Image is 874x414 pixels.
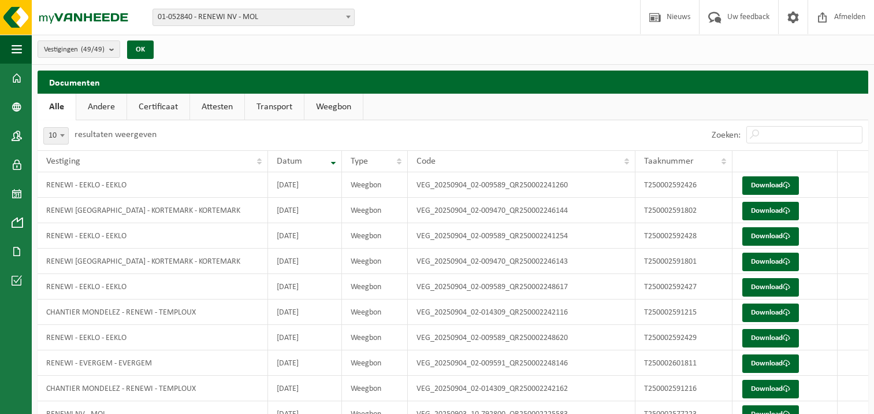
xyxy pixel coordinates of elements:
a: Download [742,380,799,398]
td: T250002592429 [635,325,732,350]
td: [DATE] [268,325,342,350]
td: RENEWI - EEKLO - EEKLO [38,325,268,350]
td: VEG_20250904_02-009470_QR250002246143 [408,249,635,274]
td: T250002601811 [635,350,732,376]
a: Download [742,278,799,297]
td: VEG_20250904_02-009470_QR250002246144 [408,198,635,223]
td: RENEWI - EEKLO - EEKLO [38,172,268,198]
td: [DATE] [268,223,342,249]
td: T250002592428 [635,223,732,249]
a: Download [742,202,799,220]
td: Weegbon [342,376,408,401]
span: 01-052840 - RENEWI NV - MOL [153,9,354,25]
span: Vestigingen [44,41,105,58]
td: CHANTIER MONDELEZ - RENEWI - TEMPLOUX [38,300,268,325]
span: Vestiging [46,157,80,166]
a: Download [742,329,799,348]
td: [DATE] [268,300,342,325]
a: Download [742,354,799,373]
label: resultaten weergeven [75,130,157,139]
td: RENEWI [GEOGRAPHIC_DATA] - KORTEMARK - KORTEMARK [38,198,268,223]
a: Download [742,227,799,246]
td: Weegbon [342,249,408,274]
td: [DATE] [268,249,342,274]
span: Code [416,157,436,166]
td: RENEWI - EVERGEM - EVERGEM [38,350,268,376]
td: T250002591802 [635,198,732,223]
count: (49/49) [81,46,105,53]
td: T250002591215 [635,300,732,325]
td: [DATE] [268,198,342,223]
span: 01-052840 - RENEWI NV - MOL [153,9,355,26]
span: 10 [43,127,69,145]
span: Type [351,157,368,166]
td: Weegbon [342,300,408,325]
td: VEG_20250904_02-009589_QR250002241254 [408,223,635,249]
td: T250002591801 [635,249,732,274]
td: CHANTIER MONDELEZ - RENEWI - TEMPLOUX [38,376,268,401]
a: Weegbon [304,94,363,120]
button: Vestigingen(49/49) [38,40,120,58]
td: [DATE] [268,274,342,300]
td: VEG_20250904_02-009589_QR250002248620 [408,325,635,350]
td: RENEWI - EEKLO - EEKLO [38,223,268,249]
td: Weegbon [342,274,408,300]
a: Download [742,176,799,195]
td: Weegbon [342,350,408,376]
td: T250002592427 [635,274,732,300]
span: Datum [277,157,302,166]
a: Download [742,304,799,322]
td: Weegbon [342,172,408,198]
td: [DATE] [268,376,342,401]
td: Weegbon [342,325,408,350]
td: VEG_20250904_02-014309_QR250002242116 [408,300,635,325]
a: Andere [76,94,127,120]
td: T250002592426 [635,172,732,198]
a: Transport [245,94,304,120]
td: Weegbon [342,223,408,249]
a: Download [742,253,799,271]
span: Taaknummer [644,157,694,166]
td: T250002591216 [635,376,732,401]
td: RENEWI [GEOGRAPHIC_DATA] - KORTEMARK - KORTEMARK [38,249,268,274]
td: VEG_20250904_02-014309_QR250002242162 [408,376,635,401]
td: VEG_20250904_02-009589_QR250002248617 [408,274,635,300]
a: Attesten [190,94,244,120]
span: 10 [44,128,68,144]
td: Weegbon [342,198,408,223]
h2: Documenten [38,71,868,93]
td: [DATE] [268,350,342,376]
td: VEG_20250904_02-009591_QR250002248146 [408,350,635,376]
td: [DATE] [268,172,342,198]
td: VEG_20250904_02-009589_QR250002241260 [408,172,635,198]
label: Zoeken: [712,131,741,140]
a: Certificaat [127,94,189,120]
a: Alle [38,94,76,120]
td: RENEWI - EEKLO - EEKLO [38,274,268,300]
button: OK [127,40,154,59]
